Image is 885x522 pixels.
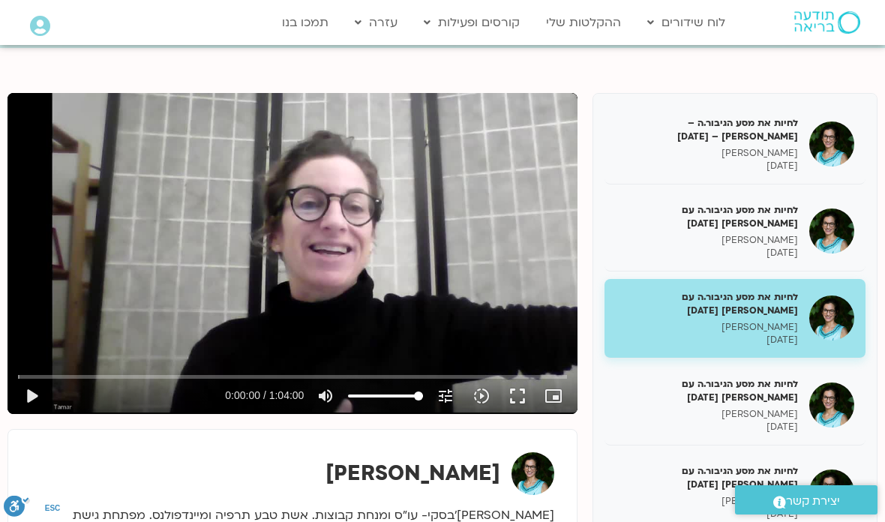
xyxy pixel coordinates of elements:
a: קורסים ופעילות [416,8,527,37]
strong: [PERSON_NAME] [325,459,500,487]
p: [PERSON_NAME] [616,495,798,508]
a: יצירת קשר [735,485,877,514]
img: לחיות את מסע הגיבור.ה – תמר לינצבסקי – 30/1/25 [809,121,854,166]
a: לוח שידורים [640,8,733,37]
p: [PERSON_NAME] [616,147,798,160]
p: [DATE] [616,508,798,520]
p: [DATE] [616,334,798,346]
h5: לחיות את מסע הגיבור.ה עם [PERSON_NAME] [DATE] [616,464,798,491]
p: [PERSON_NAME] [616,234,798,247]
img: תמר לינצבסקי [511,452,554,495]
img: לחיות את מסע הגיבור.ה עם תמר לינצבסקי 18/02/25 [809,382,854,427]
p: [DATE] [616,247,798,259]
p: [DATE] [616,421,798,433]
img: לחיות את מסע הגיבור.ה עם תמר לינצבסקי 11/02/25 [809,295,854,340]
a: תמכו בנו [274,8,336,37]
img: לחיות את מסע הגיבור.ה עם תמר לינצבסקי 04/02/25 [809,208,854,253]
a: ההקלטות שלי [538,8,628,37]
h5: לחיות את מסע הגיבור.ה עם [PERSON_NAME] [DATE] [616,203,798,230]
h5: לחיות את מסע הגיבור.ה עם [PERSON_NAME] [DATE] [616,377,798,404]
h5: לחיות את מסע הגיבור.ה עם [PERSON_NAME] [DATE] [616,290,798,317]
img: לחיות את מסע הגיבור.ה עם תמר לינצבסקי 25/02/25 [809,469,854,514]
h5: לחיות את מסע הגיבור.ה – [PERSON_NAME] – [DATE] [616,116,798,143]
p: [DATE] [616,160,798,172]
span: יצירת קשר [786,491,840,511]
p: [PERSON_NAME] [616,408,798,421]
img: תודעה בריאה [794,11,860,34]
a: עזרה [347,8,405,37]
p: [PERSON_NAME] [616,321,798,334]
